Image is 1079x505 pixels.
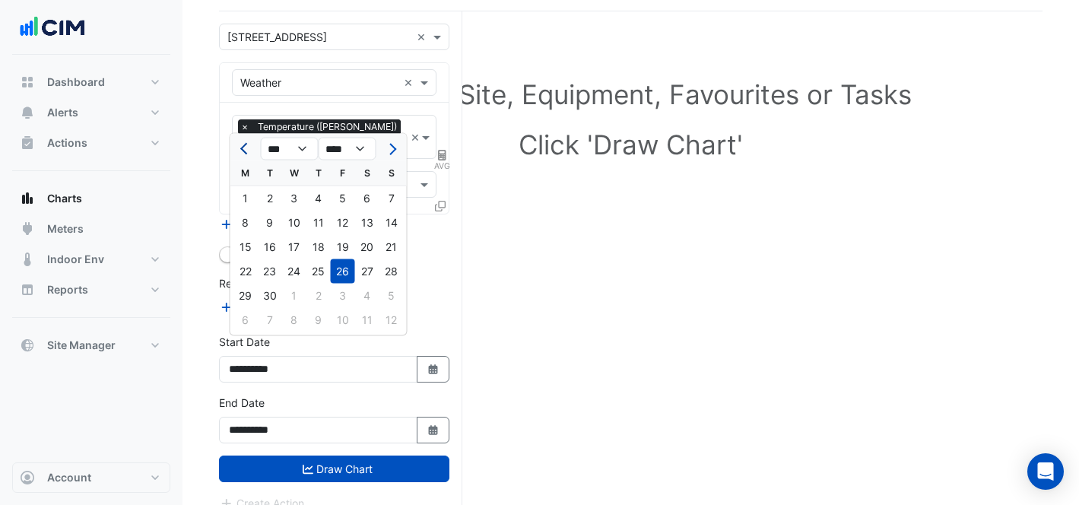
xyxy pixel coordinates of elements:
[331,259,355,284] div: 26
[258,259,282,284] div: 23
[233,186,258,211] div: 1
[355,235,379,259] div: Saturday, September 20, 2025
[379,284,404,308] div: 5
[331,161,355,186] div: F
[47,135,87,151] span: Actions
[12,330,170,360] button: Site Manager
[1027,453,1064,490] div: Open Intercom Messenger
[427,424,440,437] fa-icon: Select Date
[411,129,420,145] span: Clear
[379,259,404,284] div: 28
[379,284,404,308] div: Sunday, October 5, 2025
[379,235,404,259] div: 21
[355,259,379,284] div: Saturday, September 27, 2025
[282,259,306,284] div: Wednesday, September 24, 2025
[355,284,379,308] div: Saturday, October 4, 2025
[233,235,258,259] div: Monday, September 15, 2025
[306,186,331,211] div: Thursday, September 4, 2025
[331,235,355,259] div: 19
[20,75,35,90] app-icon: Dashboard
[261,138,319,160] select: Select month
[282,211,306,235] div: Wednesday, September 10, 2025
[233,235,258,259] div: 15
[306,308,331,332] div: 9
[331,259,355,284] div: Friday, September 26, 2025
[331,308,355,332] div: Friday, October 10, 2025
[12,67,170,97] button: Dashboard
[20,191,35,206] app-icon: Charts
[379,211,404,235] div: 14
[379,186,404,211] div: Sunday, September 7, 2025
[20,338,35,353] app-icon: Site Manager
[306,284,331,308] div: Thursday, October 2, 2025
[258,235,282,259] div: Tuesday, September 16, 2025
[404,75,417,91] span: Clear
[20,105,35,120] app-icon: Alerts
[355,186,379,211] div: 6
[282,161,306,186] div: W
[379,211,404,235] div: Sunday, September 14, 2025
[379,259,404,284] div: Sunday, September 28, 2025
[382,137,400,161] button: Next month
[47,470,91,485] span: Account
[379,235,404,259] div: Sunday, September 21, 2025
[435,199,446,212] span: Clone Favourites and Tasks from this Equipment to other Equipment
[306,211,331,235] div: 11
[258,235,282,259] div: 16
[47,282,88,297] span: Reports
[47,338,116,353] span: Site Manager
[331,186,355,211] div: Friday, September 5, 2025
[355,259,379,284] div: 27
[282,186,306,211] div: Wednesday, September 3, 2025
[252,78,1009,110] h1: Select a Site, Equipment, Favourites or Tasks
[47,105,78,120] span: Alerts
[331,235,355,259] div: Friday, September 19, 2025
[282,211,306,235] div: 10
[12,244,170,275] button: Indoor Env
[20,282,35,297] app-icon: Reports
[233,259,258,284] div: 22
[306,211,331,235] div: Thursday, September 11, 2025
[47,252,104,267] span: Indoor Env
[233,308,258,332] div: 6
[219,215,311,233] button: Add Equipment
[233,211,258,235] div: 8
[258,308,282,332] div: Tuesday, October 7, 2025
[254,119,401,135] span: Temperature (Celcius)
[306,308,331,332] div: Thursday, October 9, 2025
[436,148,449,161] span: Choose Function
[233,211,258,235] div: Monday, September 8, 2025
[282,284,306,308] div: Wednesday, October 1, 2025
[306,259,331,284] div: 25
[331,186,355,211] div: 5
[355,211,379,235] div: 13
[12,275,170,305] button: Reports
[319,138,376,160] select: Select year
[417,29,430,45] span: Clear
[331,211,355,235] div: 12
[18,12,87,43] img: Company Logo
[47,191,82,206] span: Charts
[12,97,170,128] button: Alerts
[258,186,282,211] div: 2
[282,259,306,284] div: 24
[331,211,355,235] div: Friday, September 12, 2025
[355,186,379,211] div: Saturday, September 6, 2025
[306,259,331,284] div: Thursday, September 25, 2025
[427,363,440,376] fa-icon: Select Date
[12,183,170,214] button: Charts
[20,221,35,237] app-icon: Meters
[233,161,258,186] div: M
[219,395,265,411] label: End Date
[219,298,332,316] button: Add Reference Line
[379,186,404,211] div: 7
[306,235,331,259] div: 18
[282,308,306,332] div: Wednesday, October 8, 2025
[233,259,258,284] div: Monday, September 22, 2025
[219,456,449,482] button: Draw Chart
[258,211,282,235] div: 9
[355,161,379,186] div: S
[306,284,331,308] div: 2
[258,308,282,332] div: 7
[233,284,258,308] div: 29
